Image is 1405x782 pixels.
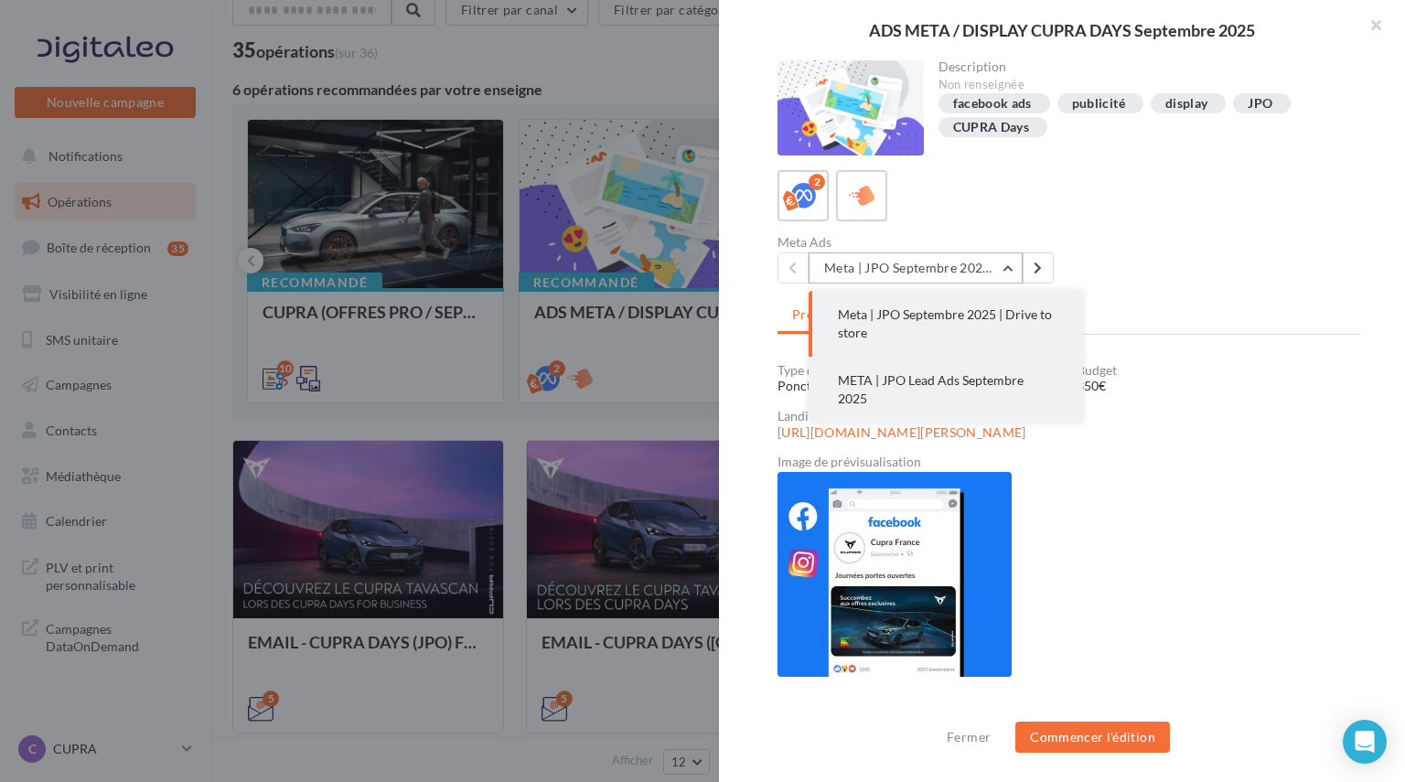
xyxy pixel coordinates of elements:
[1072,97,1125,111] div: publicité
[1077,364,1361,377] div: Budget
[1015,722,1170,753] button: Commencer l'édition
[778,455,1361,468] div: Image de prévisualisation
[809,252,1023,284] button: Meta | JPO Septembre 2025 | Drive to store
[953,97,1032,111] div: facebook ads
[778,236,1062,249] div: Meta Ads
[1248,97,1272,111] div: JPO
[953,121,1030,134] div: CUPRA Days
[778,377,1062,395] div: Ponctuel
[809,357,1083,423] button: META | JPO Lead Ads Septembre 2025
[1077,377,1361,395] div: 350€
[1343,720,1387,764] div: Open Intercom Messenger
[778,425,1026,440] a: [URL][DOMAIN_NAME][PERSON_NAME]
[938,60,1347,73] div: Description
[938,77,1347,93] div: Non renseignée
[1165,97,1207,111] div: display
[809,174,825,190] div: 2
[778,472,1012,677] img: 188085327ae68554115749d89eee4c88.jpg
[748,22,1376,38] div: ADS META / DISPLAY CUPRA DAYS Septembre 2025
[838,306,1052,340] span: Meta | JPO Septembre 2025 | Drive to store
[838,372,1024,406] span: META | JPO Lead Ads Septembre 2025
[778,364,1062,377] div: Type de campagne
[809,291,1083,357] button: Meta | JPO Septembre 2025 | Drive to store
[778,410,1361,423] div: Landing page associée à l'opération
[939,726,998,748] button: Fermer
